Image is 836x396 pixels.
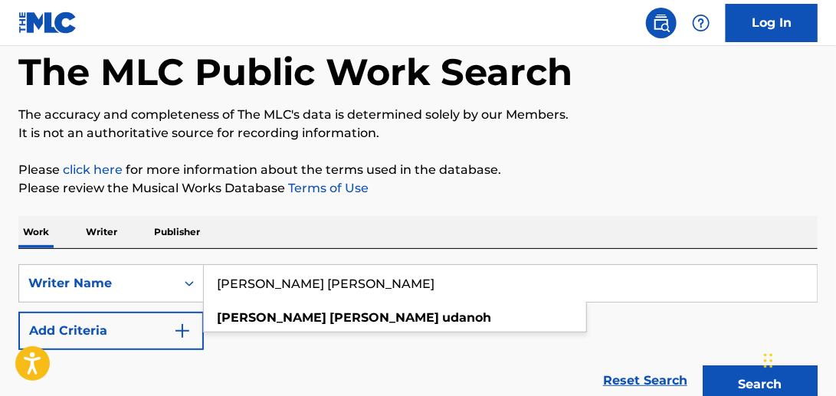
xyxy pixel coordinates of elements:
a: Log In [726,4,818,42]
img: 9d2ae6d4665cec9f34b9.svg [173,322,192,340]
img: search [652,14,670,32]
img: help [692,14,710,32]
a: Public Search [646,8,677,38]
h1: The MLC Public Work Search [18,49,572,95]
p: Writer [81,216,122,248]
strong: [PERSON_NAME] [217,310,326,325]
p: Please for more information about the terms used in the database. [18,161,818,179]
iframe: Chat Widget [759,322,836,396]
p: Publisher [149,216,205,248]
strong: [PERSON_NAME] [329,310,439,325]
div: Drag [764,338,773,384]
div: Help [686,8,716,38]
p: It is not an authoritative source for recording information. [18,124,818,142]
p: Work [18,216,54,248]
button: Add Criteria [18,312,204,350]
p: Please review the Musical Works Database [18,179,818,198]
p: The accuracy and completeness of The MLC's data is determined solely by our Members. [18,106,818,124]
img: MLC Logo [18,11,77,34]
a: click here [63,162,123,177]
a: Terms of Use [285,181,369,195]
strong: udanoh [442,310,491,325]
div: Writer Name [28,274,166,293]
